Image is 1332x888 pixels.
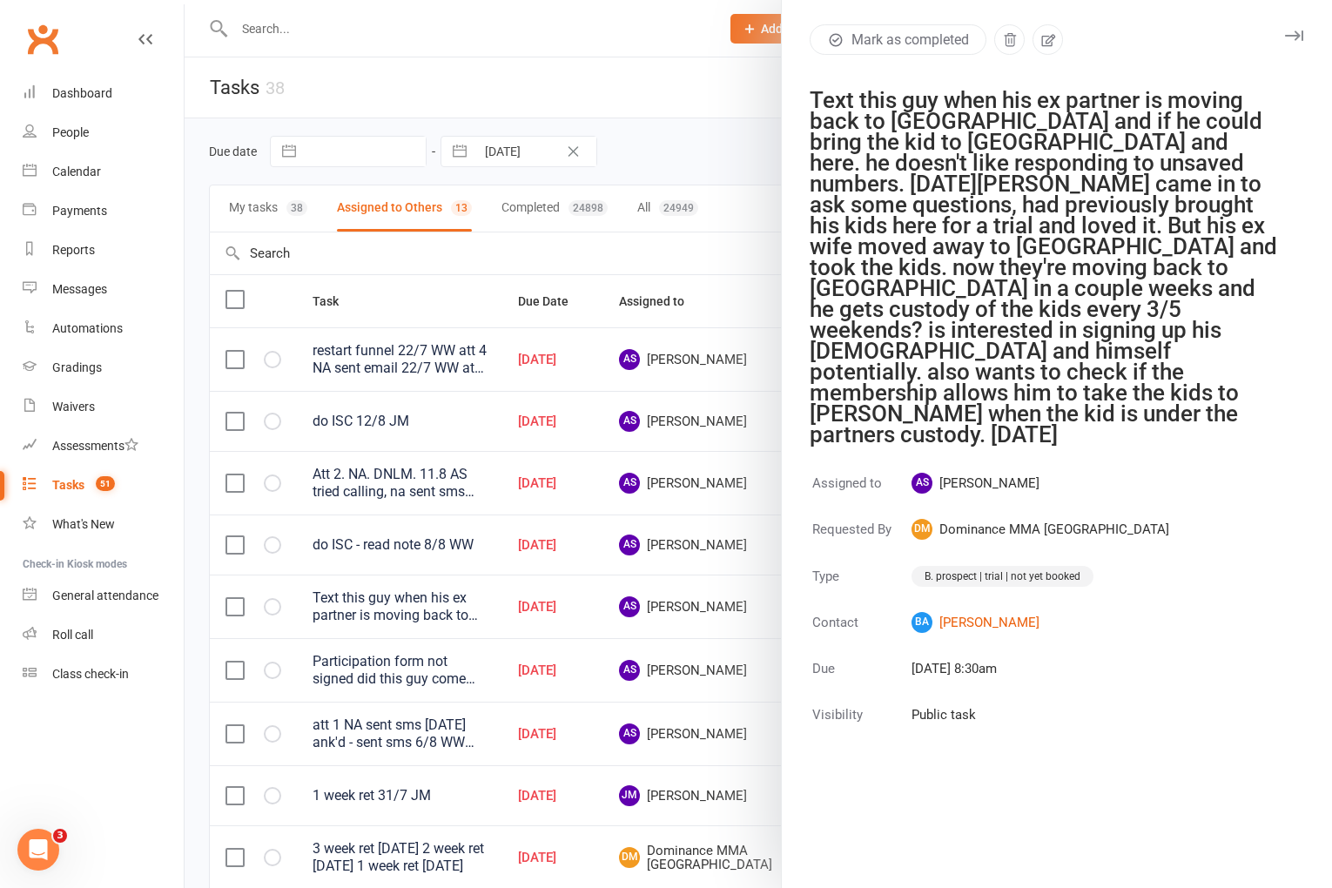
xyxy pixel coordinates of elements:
[811,657,909,702] td: Due
[911,703,1170,748] td: Public task
[96,476,115,491] span: 51
[912,612,1169,633] a: BA[PERSON_NAME]
[52,321,123,335] div: Automations
[811,518,909,562] td: Requested By
[52,439,138,453] div: Assessments
[21,17,64,61] a: Clubworx
[23,270,184,309] a: Messages
[52,589,158,602] div: General attendance
[811,564,909,609] td: Type
[23,152,184,192] a: Calendar
[912,473,932,494] span: AS
[912,519,932,540] span: DM
[52,282,107,296] div: Messages
[912,519,1169,540] span: Dominance MMA [GEOGRAPHIC_DATA]
[811,611,909,656] td: Contact
[52,400,95,414] div: Waivers
[23,231,184,270] a: Reports
[811,472,909,516] td: Assigned to
[52,628,93,642] div: Roll call
[52,517,115,531] div: What's New
[23,348,184,387] a: Gradings
[23,309,184,348] a: Automations
[52,478,84,492] div: Tasks
[52,125,89,139] div: People
[53,829,67,843] span: 3
[52,360,102,374] div: Gradings
[810,90,1282,445] div: Text this guy when his ex partner is moving back to [GEOGRAPHIC_DATA] and if he could bring the k...
[23,655,184,694] a: Class kiosk mode
[911,657,1170,702] td: [DATE] 8:30am
[23,466,184,505] a: Tasks 51
[52,667,129,681] div: Class check-in
[52,165,101,178] div: Calendar
[912,566,1093,587] div: B. prospect | trial | not yet booked
[912,612,932,633] span: BA
[17,829,59,871] iframe: Intercom live chat
[52,86,112,100] div: Dashboard
[23,113,184,152] a: People
[23,616,184,655] a: Roll call
[811,703,909,748] td: Visibility
[912,473,1169,494] span: [PERSON_NAME]
[23,192,184,231] a: Payments
[23,74,184,113] a: Dashboard
[23,576,184,616] a: General attendance kiosk mode
[23,427,184,466] a: Assessments
[23,505,184,544] a: What's New
[23,387,184,427] a: Waivers
[810,24,986,55] button: Mark as completed
[52,243,95,257] div: Reports
[52,204,107,218] div: Payments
